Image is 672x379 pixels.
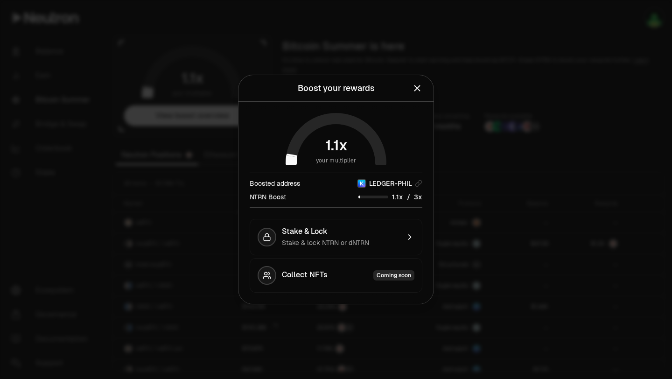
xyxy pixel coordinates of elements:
span: LEDGER-PHIL [369,179,412,188]
span: your multiplier [316,156,357,165]
span: Stake & lock NTRN or dNTRN [282,239,369,247]
div: / [358,192,422,202]
span: Collect NFTs [282,270,328,281]
button: Stake & LockStake & lock NTRN or dNTRN [250,219,422,255]
button: Collect NFTsComing soon [250,258,422,293]
div: NTRN Boost [250,192,286,202]
div: Boost your rewards [298,82,375,95]
div: Boosted address [250,179,300,188]
div: Coming soon [373,270,414,281]
button: Close [412,82,422,95]
span: Stake & Lock [282,227,328,236]
img: Keplr [358,180,365,187]
button: KeplrLEDGER-PHIL [357,179,422,188]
